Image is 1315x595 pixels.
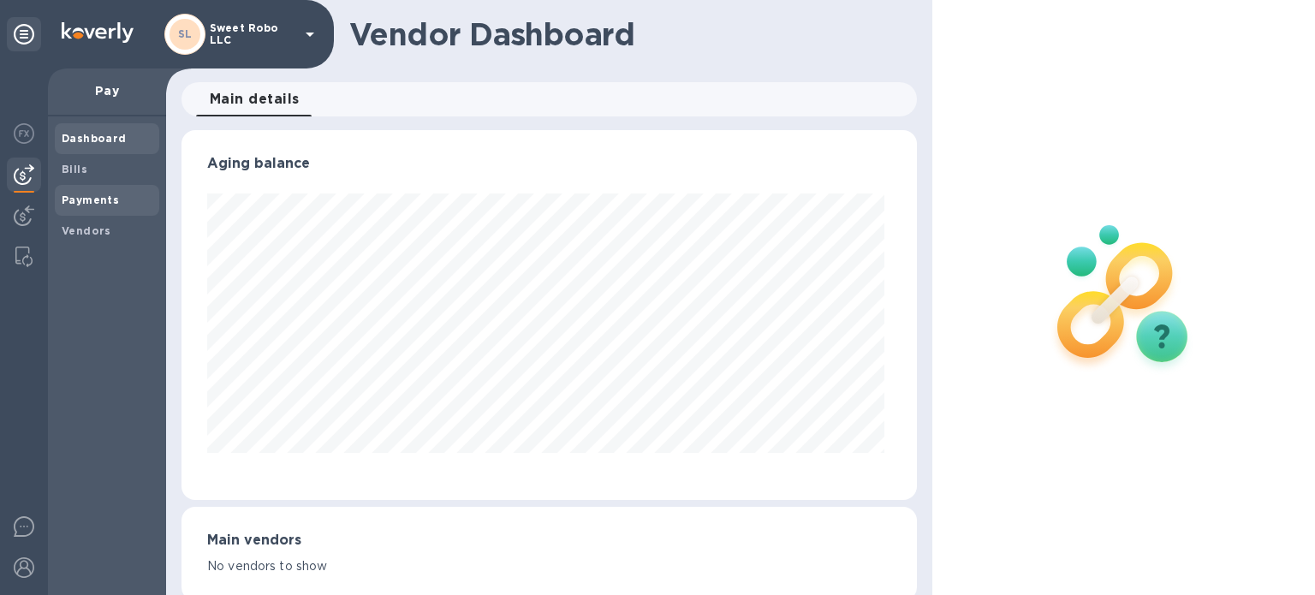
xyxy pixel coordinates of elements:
[62,193,119,206] b: Payments
[62,82,152,99] p: Pay
[14,123,34,144] img: Foreign exchange
[210,87,300,111] span: Main details
[62,163,87,176] b: Bills
[62,132,127,145] b: Dashboard
[207,557,891,575] p: No vendors to show
[62,224,111,237] b: Vendors
[349,16,905,52] h1: Vendor Dashboard
[178,27,193,40] b: SL
[7,17,41,51] div: Unpin categories
[62,22,134,43] img: Logo
[207,533,891,549] h3: Main vendors
[210,22,295,46] p: Sweet Robo LLC
[207,156,891,172] h3: Aging balance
